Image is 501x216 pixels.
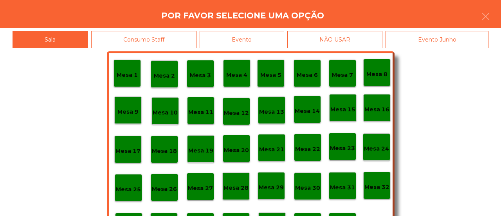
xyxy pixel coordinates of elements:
[200,31,284,49] div: Evento
[117,107,139,116] p: Mesa 9
[91,31,197,49] div: Consumo Staff
[259,183,284,192] p: Mesa 29
[226,71,247,80] p: Mesa 4
[287,31,383,49] div: NÃO USAR
[364,144,389,153] p: Mesa 24
[152,185,177,194] p: Mesa 26
[259,145,284,154] p: Mesa 21
[117,71,138,80] p: Mesa 1
[153,108,178,117] p: Mesa 10
[116,185,141,194] p: Mesa 25
[188,184,213,193] p: Mesa 27
[13,31,88,49] div: Sala
[330,105,355,114] p: Mesa 15
[188,108,213,117] p: Mesa 11
[364,183,389,192] p: Mesa 32
[224,109,249,118] p: Mesa 12
[330,183,355,192] p: Mesa 31
[364,105,389,114] p: Mesa 16
[188,146,213,155] p: Mesa 19
[332,71,353,80] p: Mesa 7
[366,70,387,79] p: Mesa 8
[190,71,211,80] p: Mesa 3
[115,147,141,156] p: Mesa 17
[152,147,177,156] p: Mesa 18
[223,183,249,192] p: Mesa 28
[295,183,320,192] p: Mesa 30
[161,10,324,22] h4: Por favor selecione uma opção
[295,107,320,116] p: Mesa 14
[297,71,318,80] p: Mesa 6
[295,145,320,154] p: Mesa 22
[260,71,281,80] p: Mesa 5
[154,71,175,80] p: Mesa 2
[386,31,488,49] div: Evento Junho
[259,107,284,116] p: Mesa 13
[224,146,249,155] p: Mesa 20
[330,144,355,153] p: Mesa 23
